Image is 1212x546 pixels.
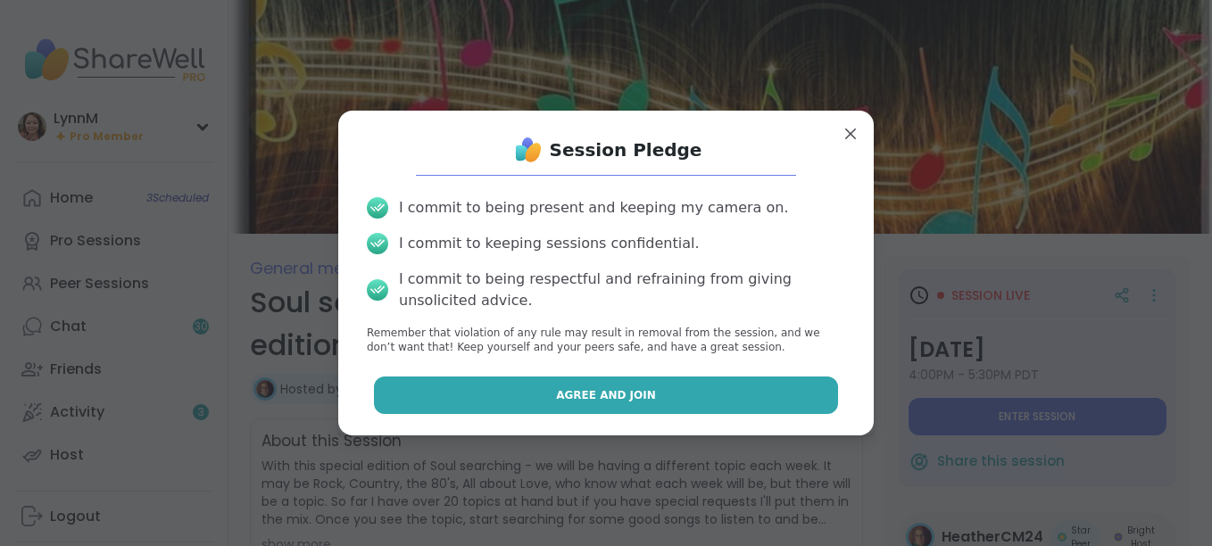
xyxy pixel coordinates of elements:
div: I commit to being present and keeping my camera on. [399,197,788,219]
h1: Session Pledge [550,137,702,162]
p: Remember that violation of any rule may result in removal from the session, and we don’t want tha... [367,326,845,356]
button: Agree and Join [374,376,839,414]
div: I commit to keeping sessions confidential. [399,233,700,254]
img: ShareWell Logo [511,132,546,168]
span: Agree and Join [556,387,656,403]
div: I commit to being respectful and refraining from giving unsolicited advice. [399,269,845,311]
